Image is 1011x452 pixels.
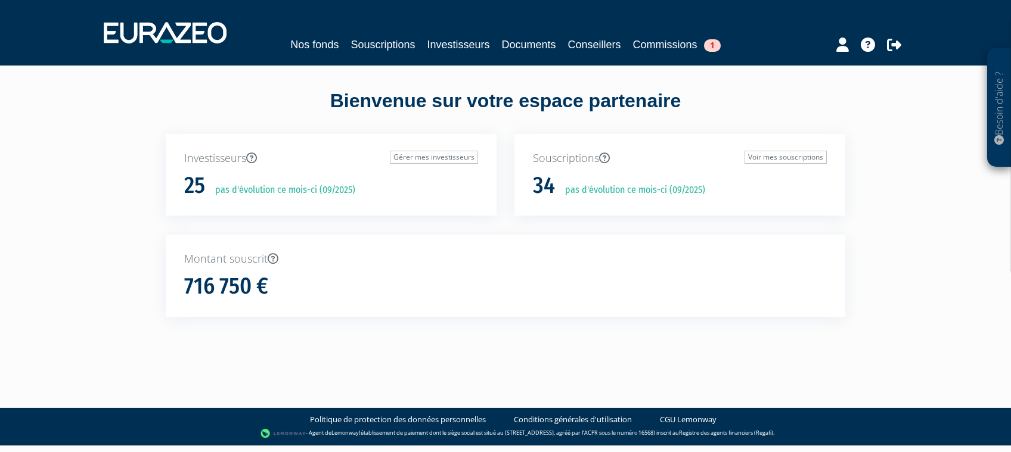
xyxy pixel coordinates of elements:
img: 1732889491-logotype_eurazeo_blanc_rvb.png [104,22,227,43]
a: Commissions1 [633,36,721,53]
a: Lemonway [331,429,359,437]
span: 1 [704,39,721,52]
p: Souscriptions [533,151,827,166]
a: Investisseurs [427,36,489,53]
a: Conseillers [568,36,621,53]
p: Besoin d'aide ? [993,54,1006,161]
a: Voir mes souscriptions [745,151,827,164]
a: Nos fonds [290,36,339,53]
a: Conditions générales d'utilisation [514,414,632,425]
a: CGU Lemonway [660,414,717,425]
div: Bienvenue sur votre espace partenaire [157,88,854,134]
img: logo-lemonway.png [260,428,306,439]
a: Souscriptions [351,36,415,53]
a: Politique de protection des données personnelles [310,414,486,425]
h1: 25 [184,173,205,198]
p: Montant souscrit [184,251,827,267]
a: Registre des agents financiers (Regafi) [679,429,773,437]
a: Gérer mes investisseurs [390,151,478,164]
p: pas d'évolution ce mois-ci (09/2025) [557,183,705,197]
div: - Agent de (établissement de paiement dont le siège social est situé au [STREET_ADDRESS], agréé p... [12,428,999,439]
h1: 716 750 € [184,274,268,299]
a: Documents [502,36,556,53]
h1: 34 [533,173,555,198]
p: Investisseurs [184,151,478,166]
p: pas d'évolution ce mois-ci (09/2025) [207,183,355,197]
